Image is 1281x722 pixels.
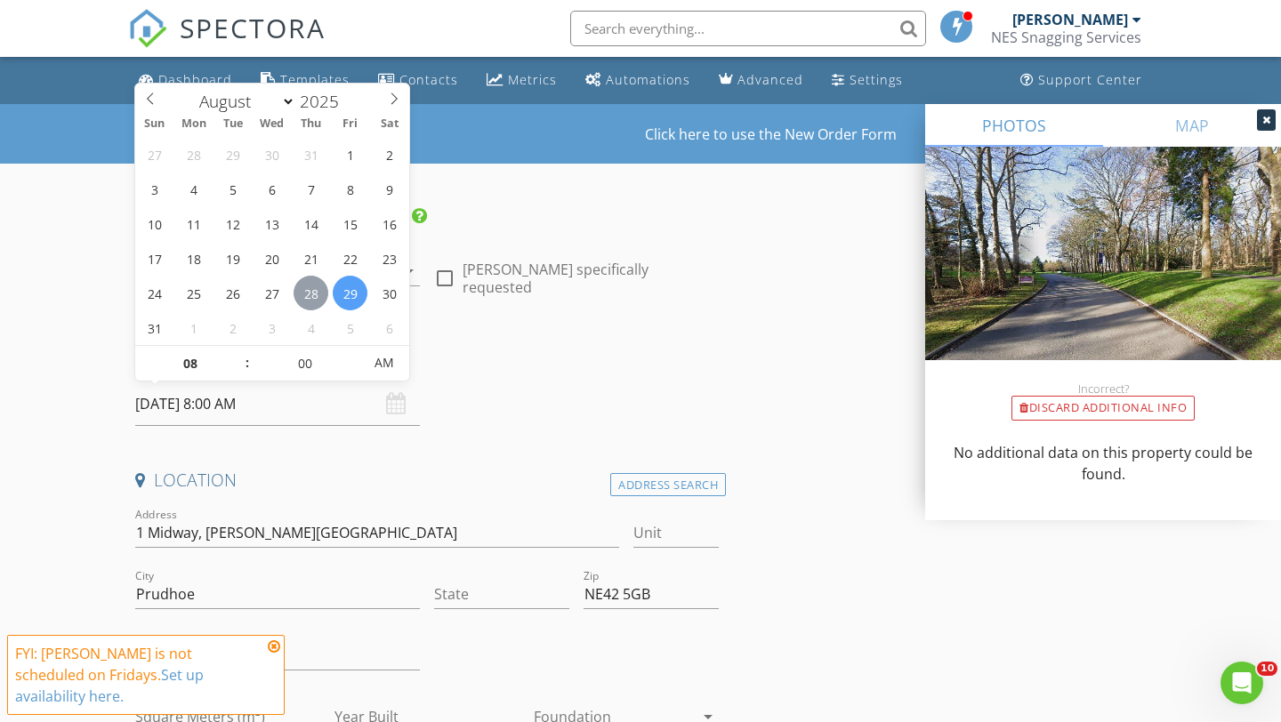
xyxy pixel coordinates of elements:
[737,71,803,88] div: Advanced
[925,381,1281,396] div: Incorrect?
[294,206,328,241] span: August 14, 2025
[712,64,810,97] a: Advanced
[372,241,407,276] span: August 23, 2025
[176,276,211,310] span: August 25, 2025
[1038,71,1142,88] div: Support Center
[333,206,367,241] span: August 15, 2025
[137,137,172,172] span: July 27, 2025
[333,137,367,172] span: August 1, 2025
[1103,104,1281,147] a: MAP
[645,127,897,141] a: Click here to use the New Order Form
[15,643,262,707] div: FYI: [PERSON_NAME] is not scheduled on Fridays.
[925,104,1103,147] a: PHOTOS
[132,64,239,97] a: Dashboard
[128,24,326,61] a: SPECTORA
[254,310,289,345] span: September 3, 2025
[176,310,211,345] span: September 1, 2025
[158,71,232,88] div: Dashboard
[372,276,407,310] span: August 30, 2025
[135,347,719,370] h4: Date/Time
[137,206,172,241] span: August 10, 2025
[399,71,458,88] div: Contacts
[137,310,172,345] span: August 31, 2025
[128,9,167,48] img: The Best Home Inspection Software - Spectora
[294,276,328,310] span: August 28, 2025
[215,172,250,206] span: August 5, 2025
[254,241,289,276] span: August 20, 2025
[570,11,926,46] input: Search everything...
[254,137,289,172] span: July 30, 2025
[333,310,367,345] span: September 5, 2025
[991,28,1141,46] div: NES Snagging Services
[215,276,250,310] span: August 26, 2025
[372,310,407,345] span: September 6, 2025
[1012,11,1128,28] div: [PERSON_NAME]
[1013,64,1149,97] a: Support Center
[331,118,370,130] span: Fri
[333,241,367,276] span: August 22, 2025
[135,469,719,492] h4: Location
[610,473,726,497] div: Address Search
[333,276,367,310] span: August 29, 2025
[294,172,328,206] span: August 7, 2025
[947,442,1260,485] p: No additional data on this property could be found.
[294,241,328,276] span: August 21, 2025
[254,206,289,241] span: August 13, 2025
[370,118,409,130] span: Sat
[825,64,910,97] a: Settings
[213,118,253,130] span: Tue
[137,241,172,276] span: August 17, 2025
[399,261,420,282] i: arrow_drop_down
[176,206,211,241] span: August 11, 2025
[180,9,326,46] span: SPECTORA
[280,71,350,88] div: Templates
[245,345,250,381] span: :
[254,172,289,206] span: August 6, 2025
[294,310,328,345] span: September 4, 2025
[372,172,407,206] span: August 9, 2025
[359,345,408,381] span: Click to toggle
[215,310,250,345] span: September 2, 2025
[479,64,564,97] a: Metrics
[1257,662,1277,676] span: 10
[254,64,357,97] a: Templates
[174,118,213,130] span: Mon
[925,147,1281,403] img: streetview
[292,118,331,130] span: Thu
[606,71,690,88] div: Automations
[372,137,407,172] span: August 2, 2025
[333,172,367,206] span: August 8, 2025
[850,71,903,88] div: Settings
[215,241,250,276] span: August 19, 2025
[254,276,289,310] span: August 27, 2025
[215,206,250,241] span: August 12, 2025
[137,276,172,310] span: August 24, 2025
[1221,662,1263,704] iframe: Intercom live chat
[176,172,211,206] span: August 4, 2025
[137,172,172,206] span: August 3, 2025
[463,261,719,296] label: [PERSON_NAME] specifically requested
[371,64,465,97] a: Contacts
[295,90,354,113] input: Year
[1011,396,1195,421] div: Discard Additional info
[215,137,250,172] span: July 29, 2025
[135,118,174,130] span: Sun
[578,64,697,97] a: Automations (Basic)
[176,137,211,172] span: July 28, 2025
[372,206,407,241] span: August 16, 2025
[253,118,292,130] span: Wed
[135,382,420,426] input: Select date
[508,71,557,88] div: Metrics
[176,241,211,276] span: August 18, 2025
[294,137,328,172] span: July 31, 2025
